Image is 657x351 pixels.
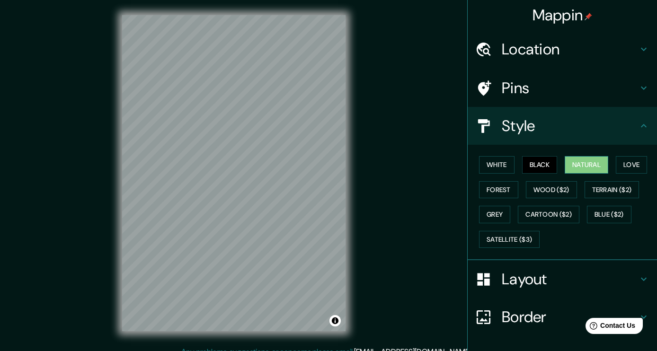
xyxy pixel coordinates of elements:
h4: Border [502,307,638,326]
button: Black [522,156,558,174]
div: Border [468,298,657,336]
h4: Mappin [533,6,593,25]
button: Satellite ($3) [479,231,540,248]
div: Layout [468,260,657,298]
button: Terrain ($2) [585,181,639,199]
img: pin-icon.png [585,13,592,20]
button: Cartoon ($2) [518,206,579,223]
button: Toggle attribution [329,315,341,326]
button: White [479,156,515,174]
iframe: Help widget launcher [573,314,647,341]
button: Blue ($2) [587,206,631,223]
button: Grey [479,206,510,223]
button: Wood ($2) [526,181,577,199]
h4: Layout [502,270,638,289]
h4: Location [502,40,638,59]
button: Natural [565,156,608,174]
canvas: Map [122,15,346,331]
button: Forest [479,181,518,199]
div: Location [468,30,657,68]
h4: Style [502,116,638,135]
button: Love [616,156,647,174]
div: Pins [468,69,657,107]
h4: Pins [502,79,638,97]
div: Style [468,107,657,145]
